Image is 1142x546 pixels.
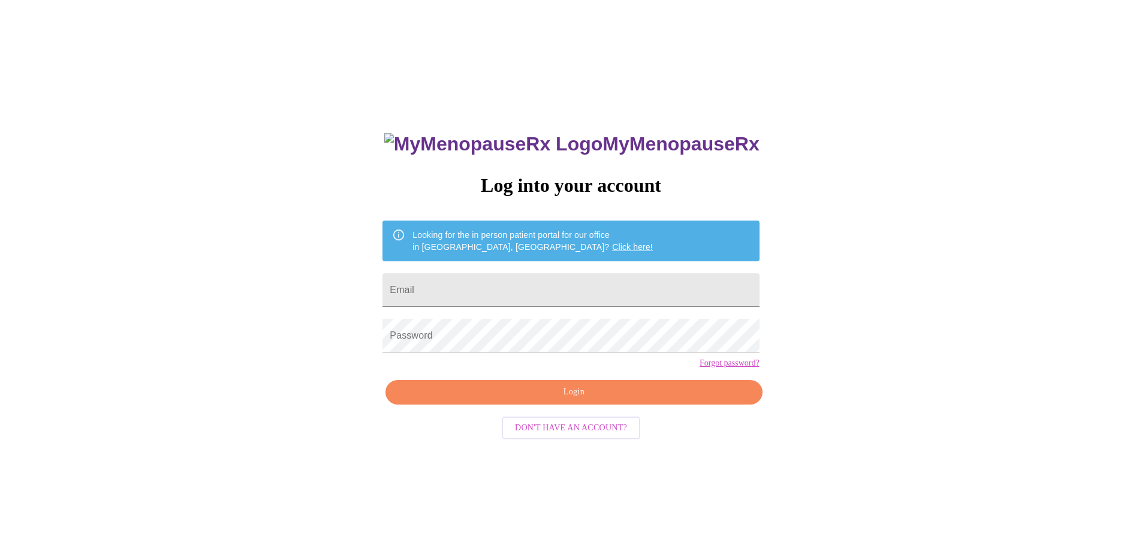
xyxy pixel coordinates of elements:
h3: Log into your account [382,174,759,197]
a: Forgot password? [700,358,760,368]
button: Login [385,380,762,405]
img: MyMenopauseRx Logo [384,133,602,155]
span: Don't have an account? [515,421,627,436]
h3: MyMenopauseRx [384,133,760,155]
a: Don't have an account? [499,422,643,432]
button: Don't have an account? [502,417,640,440]
a: Click here! [612,242,653,252]
span: Login [399,385,748,400]
div: Looking for the in person patient portal for our office in [GEOGRAPHIC_DATA], [GEOGRAPHIC_DATA]? [412,224,653,258]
